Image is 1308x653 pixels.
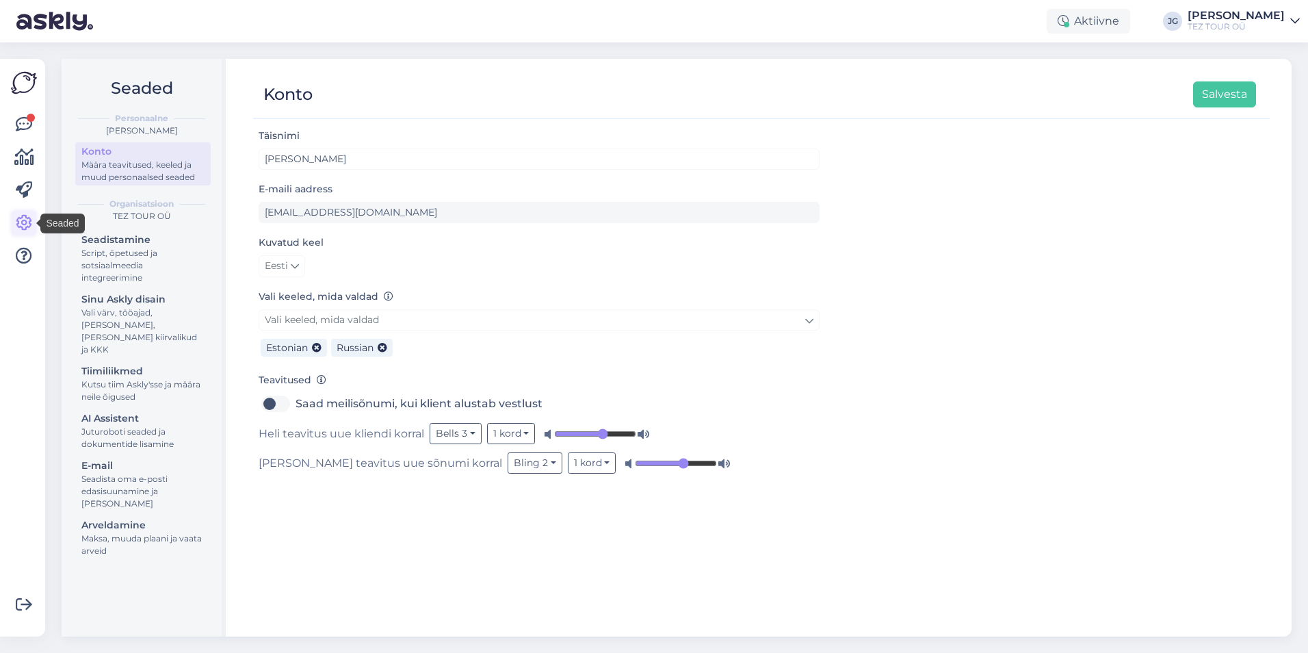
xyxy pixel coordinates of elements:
[11,70,37,96] img: Askly Logo
[263,81,313,107] div: Konto
[81,411,205,426] div: AI Assistent
[1188,21,1285,32] div: TEZ TOUR OÜ
[259,309,820,331] a: Vali keeled, mida valdad
[75,362,211,405] a: TiimiliikmedKutsu tiim Askly'sse ja määra neile õigused
[259,452,820,474] div: [PERSON_NAME] teavitus uue sõnumi korral
[259,129,300,143] label: Täisnimi
[259,202,820,223] input: Sisesta e-maili aadress
[81,292,205,307] div: Sinu Askly disain
[81,473,205,510] div: Seadista oma e-posti edasisuunamine ja [PERSON_NAME]
[1188,10,1285,21] div: [PERSON_NAME]
[508,452,562,474] button: Bling 2
[259,235,324,250] label: Kuvatud keel
[75,457,211,512] a: E-mailSeadista oma e-posti edasisuunamine ja [PERSON_NAME]
[259,290,393,304] label: Vali keeled, mida valdad
[73,75,211,101] h2: Seaded
[81,426,205,450] div: Juturoboti seaded ja dokumentide lisamine
[81,459,205,473] div: E-mail
[487,423,536,444] button: 1 kord
[259,255,305,277] a: Eesti
[259,373,326,387] label: Teavitused
[81,533,205,557] div: Maksa, muuda plaani ja vaata arveid
[81,307,205,356] div: Vali värv, tööajad, [PERSON_NAME], [PERSON_NAME] kiirvalikud ja KKK
[75,231,211,286] a: SeadistamineScript, õpetused ja sotsiaalmeedia integreerimine
[266,342,308,354] span: Estonian
[81,159,205,183] div: Määra teavitused, keeled ja muud personaalsed seaded
[259,149,820,170] input: Sisesta nimi
[81,379,205,403] div: Kutsu tiim Askly'sse ja määra neile õigused
[75,516,211,559] a: ArveldamineMaksa, muuda plaani ja vaata arveid
[81,518,205,533] div: Arveldamine
[265,259,288,274] span: Eesti
[337,342,374,354] span: Russian
[430,423,482,444] button: Bells 3
[115,112,168,125] b: Personaalne
[1163,12,1182,31] div: JG
[1047,9,1130,34] div: Aktiivne
[259,182,332,196] label: E-maili aadress
[75,290,211,358] a: Sinu Askly disainVali värv, tööajad, [PERSON_NAME], [PERSON_NAME] kiirvalikud ja KKK
[296,393,542,415] label: Saad meilisõnumi, kui klient alustab vestlust
[1193,81,1256,107] button: Salvesta
[259,423,820,444] div: Heli teavitus uue kliendi korral
[75,409,211,452] a: AI AssistentJuturoboti seaded ja dokumentide lisamine
[1188,10,1300,32] a: [PERSON_NAME]TEZ TOUR OÜ
[109,198,174,210] b: Organisatsioon
[81,247,205,284] div: Script, õpetused ja sotsiaalmeedia integreerimine
[81,144,205,159] div: Konto
[81,233,205,247] div: Seadistamine
[265,313,379,326] span: Vali keeled, mida valdad
[568,452,616,474] button: 1 kord
[73,125,211,137] div: [PERSON_NAME]
[40,214,84,233] div: Seaded
[75,142,211,185] a: KontoMäära teavitused, keeled ja muud personaalsed seaded
[81,364,205,379] div: Tiimiliikmed
[73,210,211,222] div: TEZ TOUR OÜ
